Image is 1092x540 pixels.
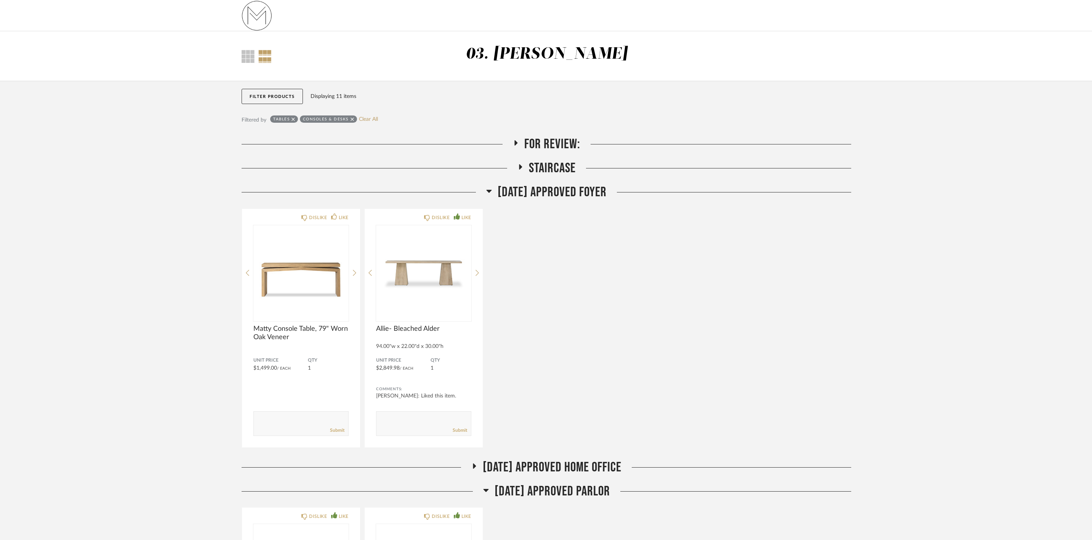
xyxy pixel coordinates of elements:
[277,367,291,370] span: / Each
[273,117,290,122] div: Tables
[308,365,311,371] span: 1
[453,427,467,434] a: Submit
[308,357,349,364] span: QTY
[529,160,576,176] span: Staircase
[242,89,303,104] button: Filter Products
[495,483,610,500] span: [DATE] Approved Parlor
[376,357,431,364] span: Unit Price
[253,225,349,320] img: undefined
[498,184,607,200] span: [DATE] Approved Foyer
[376,325,471,333] span: Allie- Bleached Alder
[339,214,349,221] div: LIKE
[339,513,349,520] div: LIKE
[432,513,450,520] div: DISLIKE
[432,214,450,221] div: DISLIKE
[465,46,628,62] div: 03. [PERSON_NAME]
[376,392,471,400] div: [PERSON_NAME]: Liked this item.
[400,367,413,370] span: / Each
[376,225,471,320] img: undefined
[431,357,471,364] span: QTY
[253,357,308,364] span: Unit Price
[311,92,848,101] div: Displaying 11 items
[359,116,378,123] a: Clear All
[242,0,272,31] img: 731fa33b-e84c-4a12-b278-4e852f0fb334.png
[376,343,471,350] div: 94.00"w x 22.00"d x 30.00"h
[461,513,471,520] div: LIKE
[309,513,327,520] div: DISLIKE
[483,459,621,476] span: [DATE] Approved Home Office
[524,136,580,152] span: For Review:
[461,214,471,221] div: LIKE
[303,117,349,122] div: Consoles & Desks
[253,365,277,371] span: $1,499.00
[242,116,266,124] div: Filtered by
[376,365,400,371] span: $2,849.98
[431,365,434,371] span: 1
[309,214,327,221] div: DISLIKE
[253,325,349,341] span: Matty Console Table, 79" Worn Oak Veneer
[330,427,344,434] a: Submit
[376,385,471,393] div: Comments:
